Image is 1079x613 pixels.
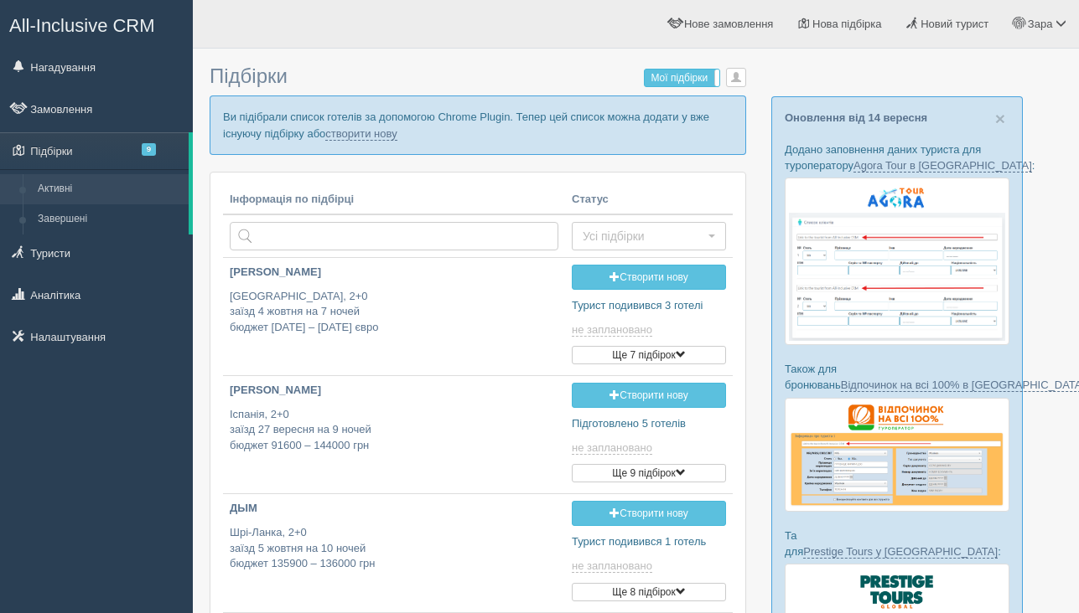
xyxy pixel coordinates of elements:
a: не заплановано [572,559,656,573]
span: Усі підбірки [583,228,704,245]
p: [GEOGRAPHIC_DATA], 2+0 заїзд 4 жовтня на 7 ночей бюджет [DATE] – [DATE] євро [230,289,558,336]
a: Agora Tour в [GEOGRAPHIC_DATA] [853,159,1032,173]
span: не заплановано [572,559,652,573]
a: Оновлення від 14 вересня [785,111,927,124]
button: Ще 7 підбірок [572,346,726,364]
p: Турист подивився 3 готелі [572,298,726,314]
a: Завершені [30,204,189,234]
a: не заплановано [572,441,656,455]
span: Новий турист [921,18,988,30]
a: ДЫМ Шрі-Ланка, 2+0заїзд 5 жовтня на 10 ночейбюджет 135900 – 136000 грн [223,494,565,585]
p: [PERSON_NAME] [230,383,558,399]
a: створити нову [325,127,397,141]
input: Пошук за країною або туристом [230,222,558,250]
button: Ще 8 підбірок [572,583,726,601]
span: Зара [1028,18,1053,30]
span: не заплановано [572,323,652,337]
button: Ще 9 підбірок [572,464,726,482]
a: Створити нову [572,501,726,526]
span: не заплановано [572,441,652,455]
span: All-Inclusive CRM [9,15,155,36]
a: Prestige Tours у [GEOGRAPHIC_DATA] [803,545,998,559]
button: Усі підбірки [572,222,726,250]
p: Підготовлено 5 готелів [572,416,726,432]
img: agora-tour-%D1%84%D0%BE%D1%80%D0%BC%D0%B0-%D0%B1%D1%80%D0%BE%D0%BD%D1%8E%D0%B2%D0%B0%D0%BD%D0%BD%... [785,178,1009,345]
label: Мої підбірки [645,70,719,86]
p: Ви підібрали список готелів за допомогою Chrome Plugin. Тепер цей список можна додати у вже існую... [210,95,746,154]
img: otdihnavse100--%D1%84%D0%BE%D1%80%D0%BC%D0%B0-%D0%B1%D1%80%D0%BE%D0%BD%D0%B8%D1%80%D0%BE%D0%B2%D0... [785,398,1009,512]
p: Додано заповнення даних туриста для туроператору : [785,142,1009,173]
a: [PERSON_NAME] [GEOGRAPHIC_DATA], 2+0заїзд 4 жовтня на 7 ночейбюджет [DATE] – [DATE] євро [223,258,565,349]
a: не заплановано [572,323,656,337]
p: Турист подивився 1 готель [572,534,726,550]
span: Підбірки [210,64,288,87]
span: Нова підбірка [812,18,882,30]
a: Створити нову [572,265,726,290]
span: 9 [142,143,156,156]
p: Шрі-Ланка, 2+0 заїзд 5 жовтня на 10 ночей бюджет 135900 – 136000 грн [230,525,558,572]
p: [PERSON_NAME] [230,265,558,281]
span: Нове замовлення [684,18,773,30]
a: Активні [30,174,189,204]
button: Close [995,110,1005,127]
p: Також для бронювань : [785,361,1009,393]
p: ДЫМ [230,501,558,517]
th: Інформація по підбірці [223,185,565,215]
p: Та для : [785,528,1009,559]
span: × [995,109,1005,128]
a: [PERSON_NAME] Іспанія, 2+0заїзд 27 вересня на 9 ночейбюджет 91600 – 144000 грн [223,376,565,467]
th: Статус [565,185,733,215]
a: All-Inclusive CRM [1,1,192,47]
p: Іспанія, 2+0 заїзд 27 вересня на 9 ночей бюджет 91600 – 144000 грн [230,407,558,454]
a: Створити нову [572,383,726,408]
